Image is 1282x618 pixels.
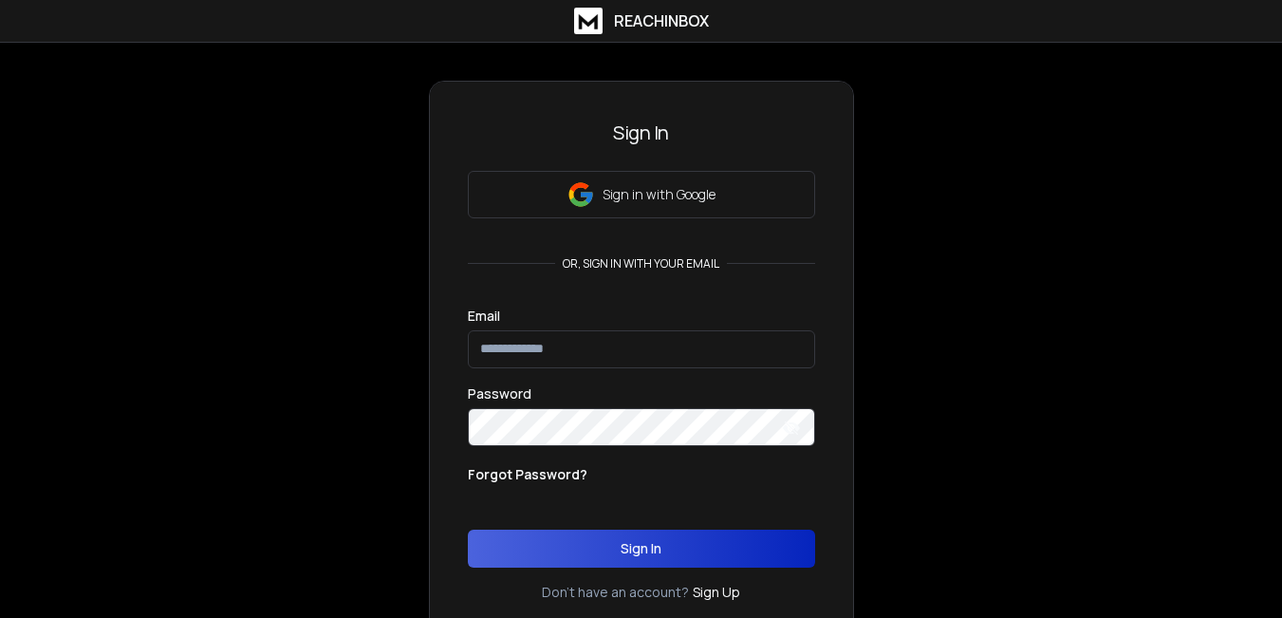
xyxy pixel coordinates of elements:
[468,120,815,146] h3: Sign In
[603,185,715,204] p: Sign in with Google
[468,309,500,323] label: Email
[542,583,689,602] p: Don't have an account?
[574,8,709,34] a: ReachInbox
[574,8,603,34] img: logo
[555,256,727,272] p: or, sign in with your email
[693,583,740,602] a: Sign Up
[614,9,709,32] h1: ReachInbox
[468,387,531,401] label: Password
[468,465,587,484] p: Forgot Password?
[468,530,815,568] button: Sign In
[468,171,815,218] button: Sign in with Google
